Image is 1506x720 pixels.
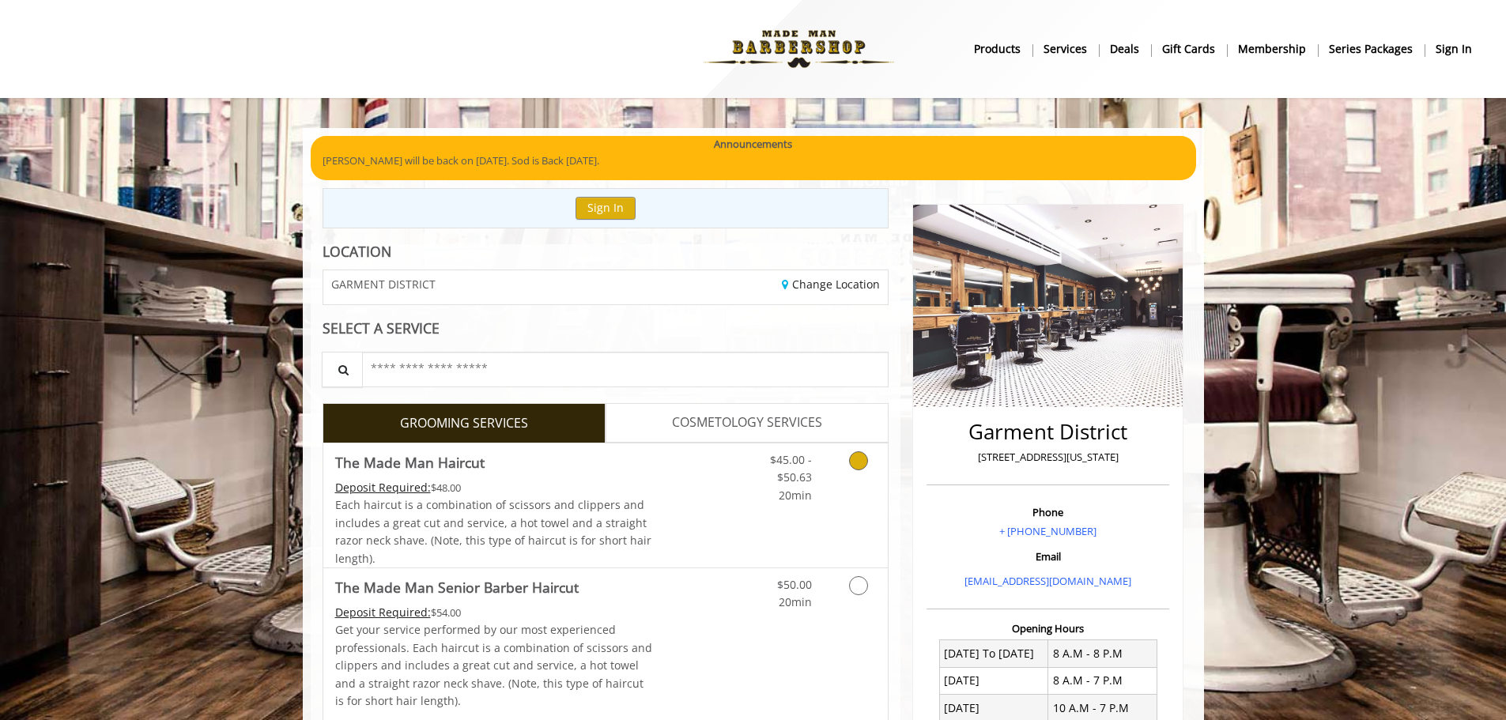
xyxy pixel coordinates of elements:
td: 8 A.M - 7 P.M [1048,667,1157,694]
b: Membership [1238,40,1306,58]
a: Change Location [782,277,880,292]
span: 20min [779,594,812,609]
b: Series packages [1329,40,1413,58]
a: + [PHONE_NUMBER] [999,524,1096,538]
span: This service needs some Advance to be paid before we block your appointment [335,480,431,495]
b: products [974,40,1021,58]
td: [DATE] [939,667,1048,694]
a: MembershipMembership [1227,37,1318,60]
h3: Phone [930,507,1165,518]
p: [PERSON_NAME] will be back on [DATE]. Sod is Back [DATE]. [323,153,1184,169]
h3: Opening Hours [927,623,1169,634]
h2: Garment District [930,420,1165,443]
b: Deals [1110,40,1139,58]
b: Services [1044,40,1087,58]
a: Gift cardsgift cards [1151,37,1227,60]
a: ServicesServices [1032,37,1099,60]
b: The Made Man Senior Barber Haircut [335,576,579,598]
a: sign insign in [1425,37,1483,60]
b: The Made Man Haircut [335,451,485,473]
div: $54.00 [335,604,653,621]
a: Productsproducts [963,37,1032,60]
span: This service needs some Advance to be paid before we block your appointment [335,605,431,620]
span: $45.00 - $50.63 [770,452,812,484]
p: Get your service performed by our most experienced professionals. Each haircut is a combination o... [335,621,653,710]
td: 8 A.M - 8 P.M [1048,640,1157,667]
span: $50.00 [777,577,812,592]
div: SELECT A SERVICE [323,321,889,336]
button: Sign In [576,197,636,220]
span: GARMENT DISTRICT [331,278,436,290]
button: Service Search [322,352,363,387]
div: $48.00 [335,479,653,496]
img: Made Man Barbershop logo [690,6,908,92]
span: COSMETOLOGY SERVICES [672,413,822,433]
b: LOCATION [323,242,391,261]
span: 20min [779,488,812,503]
b: sign in [1436,40,1472,58]
span: GROOMING SERVICES [400,413,528,434]
b: Announcements [714,136,792,153]
h3: Email [930,551,1165,562]
a: DealsDeals [1099,37,1151,60]
b: gift cards [1162,40,1215,58]
a: Series packagesSeries packages [1318,37,1425,60]
p: [STREET_ADDRESS][US_STATE] [930,449,1165,466]
a: [EMAIL_ADDRESS][DOMAIN_NAME] [964,574,1131,588]
td: [DATE] To [DATE] [939,640,1048,667]
span: Each haircut is a combination of scissors and clippers and includes a great cut and service, a ho... [335,497,651,565]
